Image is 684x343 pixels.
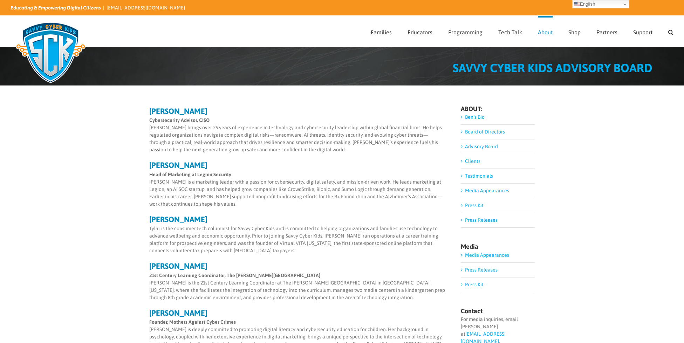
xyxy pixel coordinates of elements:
span: Shop [568,29,581,35]
span: Partners [596,29,617,35]
span: About [538,29,553,35]
a: Shop [568,16,581,47]
a: Clients [465,158,480,164]
strong: [PERSON_NAME] [149,261,207,270]
strong: Founder, Mothers Against Cyber Crimes [149,319,236,325]
a: Board of Directors [465,129,505,135]
strong: [PERSON_NAME] [149,107,207,116]
a: Testimonials [465,173,493,179]
strong: 21st Century Learning Coordinator, The [PERSON_NAME][GEOGRAPHIC_DATA] [149,273,320,278]
strong: Head of Marketing at Legion Security [149,172,231,177]
span: Families [371,29,392,35]
a: Programming [448,16,483,47]
a: Tech Talk [498,16,522,47]
a: Press Releases [465,267,498,273]
a: About [538,16,553,47]
a: Search [668,16,673,47]
p: [PERSON_NAME] brings over 25 years of experience in technology and cybersecurity leadership withi... [149,117,445,153]
a: Press Kit [465,203,484,208]
span: Tech Talk [498,29,522,35]
span: Programming [448,29,483,35]
h4: Contact [461,308,535,314]
p: [PERSON_NAME] is a marketing leader with a passion for cybersecurity, digital safety, and mission... [149,171,445,208]
img: en [574,1,580,7]
a: Media Appearances [465,252,509,258]
p: [PERSON_NAME] is the 21st Century Learning Coordinator at The [PERSON_NAME][GEOGRAPHIC_DATA] in [... [149,272,445,301]
strong: [PERSON_NAME] [149,215,207,224]
a: Press Kit [465,282,484,287]
a: Partners [596,16,617,47]
a: Press Releases [465,217,498,223]
strong: [PERSON_NAME] [149,308,207,317]
h4: Media [461,243,535,250]
a: [EMAIL_ADDRESS][DOMAIN_NAME] [107,5,185,11]
a: Media Appearances [465,188,509,193]
p: Tylar is the consumer tech columnist for Savvy Cyber Kids and is committed to helping organizatio... [149,225,445,254]
a: Families [371,16,392,47]
strong: [PERSON_NAME] [149,160,207,170]
i: Educating & Empowering Digital Citizens [11,5,101,11]
span: SAVVY CYBER KIDS ADVISORY BOARD [453,61,652,75]
h4: ABOUT: [461,106,535,112]
a: Advisory Board [465,144,498,149]
strong: Cybersecurity Advisor, CISO [149,117,210,123]
nav: Main Menu [371,16,673,47]
img: Savvy Cyber Kids Logo [11,18,91,88]
span: Educators [408,29,432,35]
a: Support [633,16,652,47]
a: Educators [408,16,432,47]
span: Support [633,29,652,35]
a: Ben’s Bio [465,114,485,120]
